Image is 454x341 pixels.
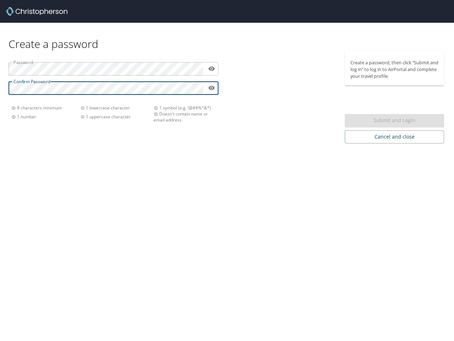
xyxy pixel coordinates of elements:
[154,111,214,123] div: Doesn't contain name or email address
[11,114,81,120] div: 1 number
[81,105,150,111] div: 1 lowercase character
[81,114,150,120] div: 1 uppercase character
[6,7,67,16] img: Christopherson_logo_rev.png
[9,23,445,51] div: Create a password
[350,59,438,80] p: Create a password, then click “Submit and log in” to log in to AirPortal and complete your travel...
[345,130,444,144] button: Cancel and close
[206,63,217,74] button: toggle password visibility
[350,132,438,141] span: Cancel and close
[206,82,217,93] button: toggle password visibility
[154,105,214,111] div: 1 symbol (e.g. !@#$%^&*)
[11,105,81,111] div: 8 characters minimum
